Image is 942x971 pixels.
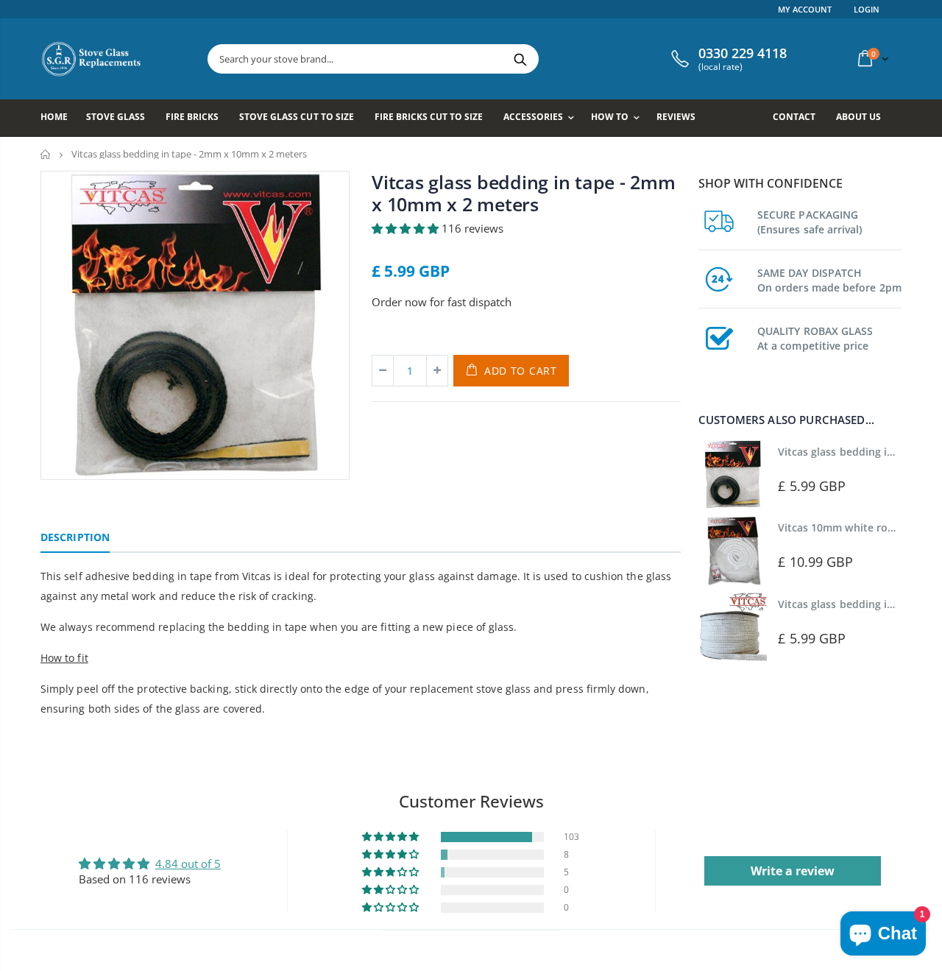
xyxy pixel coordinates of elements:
[778,629,846,647] span: £ 5.99 GBP
[778,553,853,571] span: £ 10.99 GBP
[591,99,647,137] a: How To
[40,566,681,606] p: This self adhesive bedding in tape from Vitcas is ideal for protecting your glass against damage....
[208,45,703,73] input: Search your stove brand...
[698,440,767,509] img: Vitcas stove glass bedding in tape
[375,99,494,137] a: Fire Bricks Cut To Size
[86,99,156,137] a: Stove Glass
[40,110,68,123] span: Home
[836,99,892,137] a: About us
[362,867,421,878] div: 4% (5) reviews with 3 star rating
[698,414,902,426] div: Customers also purchased...
[503,110,563,123] span: Accessories
[372,169,676,216] a: Vitcas glass bedding in tape - 2mm x 10mm x 2 meters
[704,856,881,886] a: Write a review
[12,790,930,813] h2: Customer Reviews
[698,62,787,72] span: (local rate)
[667,46,787,72] a: 0330 229 4118 (local rate)
[868,48,879,60] span: 0
[564,832,581,842] div: 103
[656,99,706,137] a: Reviews
[40,523,110,553] a: Description
[698,46,787,62] span: 0330 229 4118
[239,99,364,137] a: Stove Glass Cut To Size
[836,911,930,959] inbox-online-store-chat: Shopify online store chat
[757,263,902,295] h3: SAME DAY DISPATCH On orders made before 2pm
[40,679,681,718] p: Simply peel off the protective backing, stick directly onto the edge of your replacement stove gl...
[503,45,536,73] button: Search
[852,44,892,73] a: 0
[71,147,307,160] span: Vitcas glass bedding in tape - 2mm x 10mm x 2 meters
[362,832,421,842] div: 89% (103) reviews with 5 star rating
[40,99,79,137] a: Home
[79,855,221,872] div: Average rating is 4.84 stars
[503,99,581,137] a: Accessories
[40,149,52,159] a: Home
[40,40,144,77] img: Stove Glass Replacement
[453,355,569,386] button: Add to Cart
[757,321,902,353] h3: QUALITY ROBAX GLASS At a competitive price
[564,867,581,878] div: 5
[79,872,221,887] div: Based on 116 reviews
[698,516,767,585] img: Vitcas white rope, glue and gloves kit 10mm
[166,99,230,137] a: Fire Bricks
[239,110,353,123] span: Stove Glass Cut To Size
[773,99,826,137] a: Contact
[484,364,557,378] span: Add to Cart
[591,110,628,123] span: How To
[778,477,846,495] span: £ 5.99 GBP
[698,174,902,192] p: Shop with confidence
[372,221,442,236] span: 4.84 stars
[773,110,815,123] span: Contact
[40,651,88,665] span: How to fit
[757,205,902,237] h3: SECURE PACKAGING (Ensures safe arrival)
[372,294,681,311] p: Order now for fast dispatch
[836,110,881,123] span: About us
[166,110,219,123] span: Fire Bricks
[362,850,421,860] div: 7% (8) reviews with 4 star rating
[564,850,581,860] div: 8
[155,856,221,871] a: 4.84 out of 5
[698,593,767,661] img: Vitcas stove glass bedding in tape
[656,110,695,123] span: Reviews
[41,172,349,479] img: vitcas-stove-tape-self-adhesive-black_800x_crop_center.jpg
[40,617,681,637] p: We always recommend replacing the bedding in tape when you are fitting a new piece of glass.
[375,110,483,123] span: Fire Bricks Cut To Size
[372,261,450,281] span: £ 5.99 GBP
[442,221,503,236] span: 116 reviews
[86,110,145,123] span: Stove Glass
